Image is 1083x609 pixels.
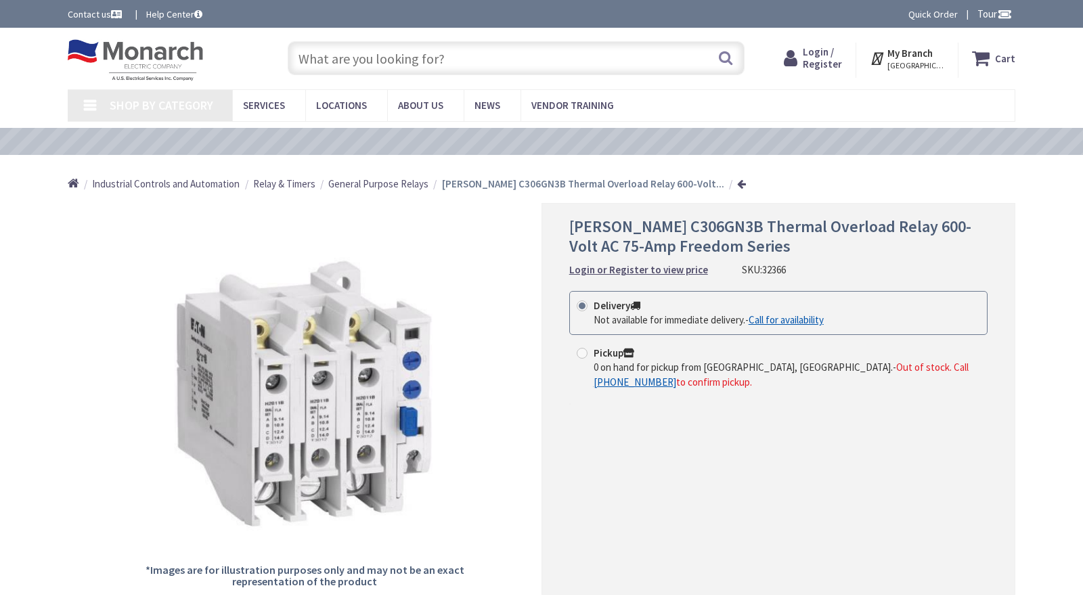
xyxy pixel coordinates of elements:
input: What are you looking for? [288,41,745,75]
h5: *Images are for illustration purposes only and may not be an exact representation of the product [143,564,466,588]
span: Vendor Training [531,99,614,112]
strong: Cart [995,46,1015,70]
span: General Purpose Relays [328,177,428,190]
strong: Pickup [594,346,634,359]
a: Cart [972,46,1015,70]
a: [PHONE_NUMBER] [594,375,676,389]
span: [PERSON_NAME] C306GN3B Thermal Overload Relay 600-Volt AC 75-Amp Freedom Series [569,216,971,256]
img: Monarch Electric Company [68,39,203,81]
a: Industrial Controls and Automation [92,177,240,191]
span: About Us [398,99,443,112]
span: 32366 [762,263,786,276]
a: Quick Order [908,7,958,21]
span: Not available for immediate delivery. [594,313,745,326]
strong: Login or Register to view price [569,263,708,276]
span: Tour [977,7,1012,20]
span: 0 on hand for pickup from [GEOGRAPHIC_DATA], [GEOGRAPHIC_DATA]. [594,361,893,374]
span: Shop By Category [110,97,213,113]
a: Login or Register to view price [569,263,708,277]
span: Locations [316,99,367,112]
span: Out of stock. Call to confirm pickup. [594,361,969,388]
div: - [594,313,824,327]
img: Eaton C306GN3B Thermal Overload Relay 600-Volt AC 75-Amp Freedom Series [143,231,466,554]
a: Contact us [68,7,125,21]
a: Call for availability [749,313,824,327]
a: Relay & Timers [253,177,315,191]
a: VIEW OUR VIDEO TRAINING LIBRARY [413,135,649,150]
span: Relay & Timers [253,177,315,190]
div: My Branch [GEOGRAPHIC_DATA], [GEOGRAPHIC_DATA] [870,46,945,70]
span: Services [243,99,285,112]
a: General Purpose Relays [328,177,428,191]
span: News [474,99,500,112]
div: - [594,360,980,389]
strong: My Branch [887,47,933,60]
strong: Delivery [594,299,640,312]
span: [GEOGRAPHIC_DATA], [GEOGRAPHIC_DATA] [887,60,945,71]
div: SKU: [742,263,786,277]
span: Industrial Controls and Automation [92,177,240,190]
span: Login / Register [803,45,842,70]
strong: [PERSON_NAME] C306GN3B Thermal Overload Relay 600-Volt... [442,177,724,190]
a: Login / Register [784,46,842,70]
a: Help Center [146,7,202,21]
